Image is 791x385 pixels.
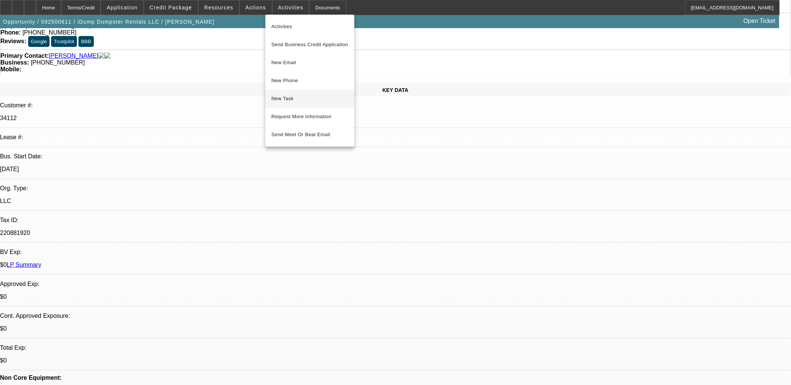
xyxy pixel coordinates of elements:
span: New Task [271,94,348,103]
span: Request More Information [271,112,348,121]
span: New Email [271,58,348,67]
span: Activities [271,22,348,31]
span: New Phone [271,76,348,85]
span: Send Meet Or Beat Email [271,130,348,139]
span: Send Business Credit Application [271,40,348,49]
